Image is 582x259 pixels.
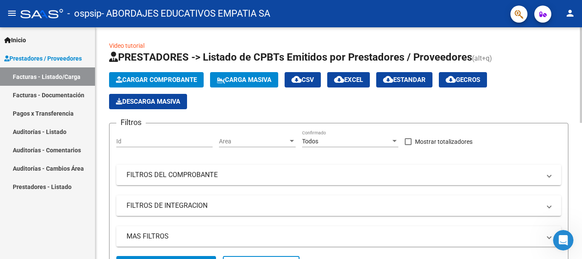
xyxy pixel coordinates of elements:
[291,74,302,84] mat-icon: cloud_download
[327,72,370,87] button: EXCEL
[302,138,318,145] span: Todos
[127,232,541,241] mat-panel-title: MAS FILTROS
[446,74,456,84] mat-icon: cloud_download
[67,4,101,23] span: - ospsip
[439,72,487,87] button: Gecros
[383,74,393,84] mat-icon: cloud_download
[7,8,17,18] mat-icon: menu
[4,35,26,45] span: Inicio
[472,54,492,62] span: (alt+q)
[565,8,575,18] mat-icon: person
[4,54,82,63] span: Prestadores / Proveedores
[116,165,561,185] mat-expansion-panel-header: FILTROS DEL COMPROBANTE
[109,42,144,49] a: Video tutorial
[415,137,473,147] span: Mostrar totalizadores
[210,72,278,87] button: Carga Masiva
[217,76,271,84] span: Carga Masiva
[553,230,573,250] iframe: Intercom live chat
[127,201,541,210] mat-panel-title: FILTROS DE INTEGRACION
[127,170,541,180] mat-panel-title: FILTROS DEL COMPROBANTE
[116,116,146,128] h3: Filtros
[285,72,321,87] button: CSV
[334,76,363,84] span: EXCEL
[109,72,204,87] button: Cargar Comprobante
[116,226,561,247] mat-expansion-panel-header: MAS FILTROS
[109,51,472,63] span: PRESTADORES -> Listado de CPBTs Emitidos por Prestadores / Proveedores
[109,94,187,109] app-download-masive: Descarga masiva de comprobantes (adjuntos)
[446,76,480,84] span: Gecros
[101,4,270,23] span: - ABORDAJES EDUCATIVOS EMPATIA SA
[334,74,344,84] mat-icon: cloud_download
[383,76,426,84] span: Estandar
[116,195,561,216] mat-expansion-panel-header: FILTROS DE INTEGRACION
[116,98,180,105] span: Descarga Masiva
[291,76,314,84] span: CSV
[109,94,187,109] button: Descarga Masiva
[219,138,288,145] span: Area
[116,76,197,84] span: Cargar Comprobante
[376,72,432,87] button: Estandar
